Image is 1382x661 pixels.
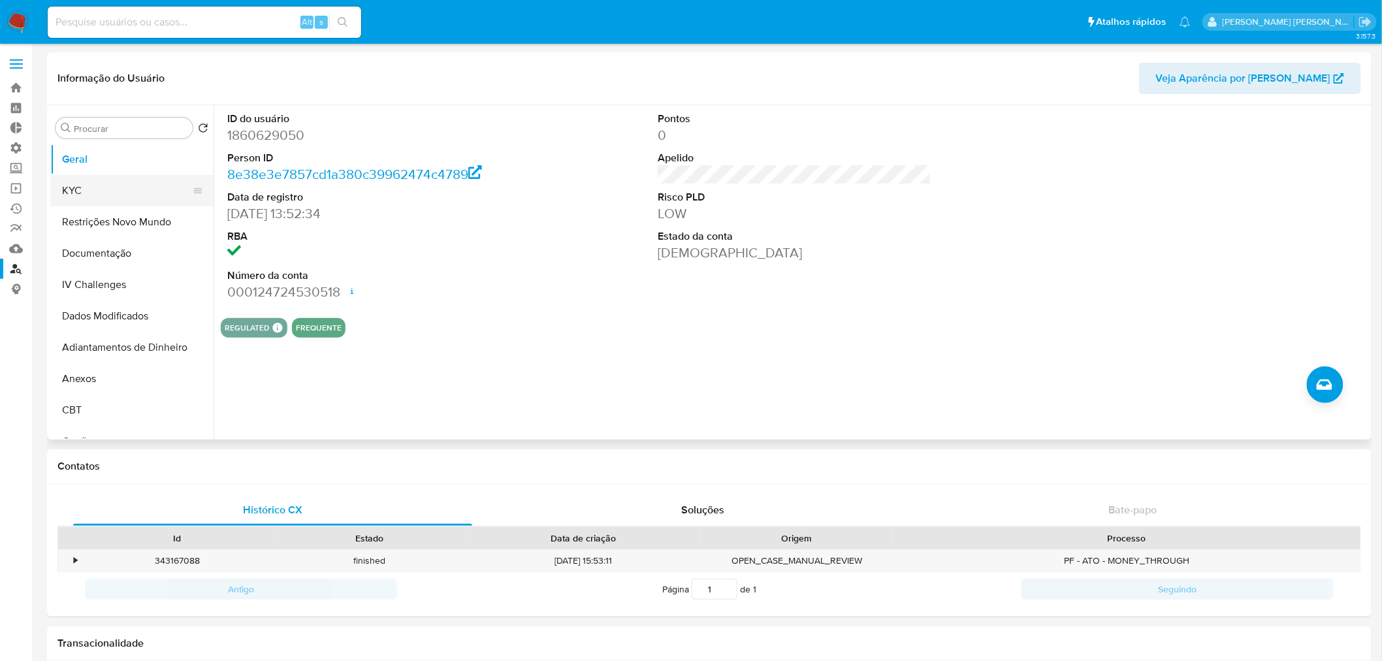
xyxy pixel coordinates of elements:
dt: Apelido [658,151,931,165]
div: Processo [902,532,1351,545]
button: Seguindo [1021,579,1334,600]
a: 8e38e3e7857cd1a380c39962474c4789 [227,165,482,184]
span: Atalhos rápidos [1097,15,1166,29]
dt: Estado da conta [658,229,931,244]
div: Estado [282,532,456,545]
dd: 000124724530518 [227,283,501,301]
span: 1 [753,583,756,596]
input: Pesquise usuários ou casos... [48,14,361,31]
div: • [74,555,77,567]
a: Sair [1358,15,1372,29]
button: Anexos [50,363,214,395]
button: Restrições Novo Mundo [50,206,214,238]
button: Procurar [61,123,71,133]
button: IV Challenges [50,269,214,300]
dt: Data de registro [227,190,501,204]
div: 343167088 [81,550,273,572]
span: Página de [662,579,756,600]
button: KYC [50,175,203,206]
dd: 1860629050 [227,126,501,144]
p: sabrina.lima@mercadopago.com.br [1223,16,1355,28]
button: CBT [50,395,214,426]
div: Id [90,532,264,545]
div: PF - ATO - MONEY_THROUGH [893,550,1360,572]
span: Alt [302,16,312,28]
button: Retornar ao pedido padrão [198,123,208,137]
dt: Risco PLD [658,190,931,204]
button: Adiantamentos de Dinheiro [50,332,214,363]
h1: Informação do Usuário [57,72,165,85]
button: search-icon [329,13,356,31]
button: Geral [50,144,214,175]
a: Notificações [1180,16,1191,27]
span: Veja Aparência por [PERSON_NAME] [1156,63,1330,94]
button: Antigo [85,579,397,600]
dt: Pontos [658,112,931,126]
dt: Person ID [227,151,501,165]
div: Data de criação [474,532,692,545]
dd: [DEMOGRAPHIC_DATA] [658,244,931,262]
dd: [DATE] 13:52:34 [227,204,501,223]
button: Documentação [50,238,214,269]
input: Procurar [74,123,187,135]
button: Dados Modificados [50,300,214,332]
div: OPEN_CASE_MANUAL_REVIEW [701,550,893,572]
div: [DATE] 15:53:11 [465,550,701,572]
dt: Número da conta [227,268,501,283]
div: Origem [710,532,884,545]
dt: RBA [227,229,501,244]
dt: ID do usuário [227,112,501,126]
h1: Contatos [57,460,1361,473]
dd: 0 [658,126,931,144]
dd: LOW [658,204,931,223]
span: Bate-papo [1109,502,1157,517]
div: finished [273,550,465,572]
span: s [319,16,323,28]
span: Soluções [681,502,724,517]
button: Cartões [50,426,214,457]
button: Veja Aparência por [PERSON_NAME] [1139,63,1361,94]
h1: Transacionalidade [57,637,1361,650]
span: Histórico CX [243,502,302,517]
